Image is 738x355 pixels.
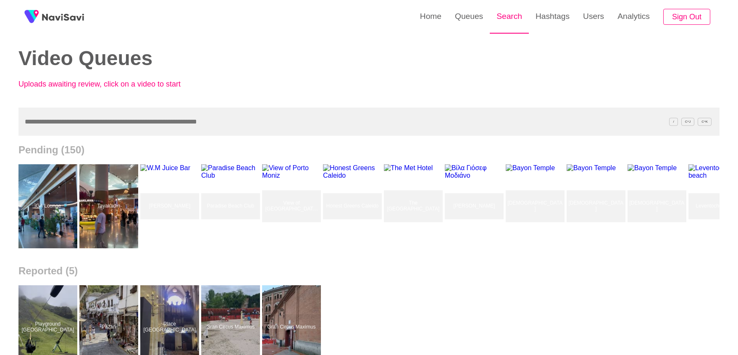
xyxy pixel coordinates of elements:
[567,164,628,248] a: [DEMOGRAPHIC_DATA]Bayon Temple
[506,164,567,248] a: [DEMOGRAPHIC_DATA]Bayon Temple
[323,164,384,248] a: Honest Greens CaleidoHonest Greens Caleido
[445,164,506,248] a: [PERSON_NAME]Βίλα Γιόσεφ Μοδιάνο
[201,164,262,248] a: Paradise Beach ClubParadise Beach Club
[79,164,140,248] a: TayakadınTayakadın
[18,80,203,89] p: Uploads awaiting review, click on a video to start
[18,265,720,277] h2: Reported (5)
[140,164,201,248] a: [PERSON_NAME]W.M Juice Bar
[18,164,79,248] a: iGA LoungeiGA Lounge
[42,13,84,21] img: fireSpot
[18,47,357,70] h2: Video Queues
[698,118,712,126] span: C^K
[669,118,678,126] span: /
[663,9,710,25] button: Sign Out
[18,144,720,156] h2: Pending (150)
[262,164,323,248] a: View of [GEOGRAPHIC_DATA][PERSON_NAME]View of Porto Moniz
[21,6,42,27] img: fireSpot
[681,118,695,126] span: C^J
[628,164,688,248] a: [DEMOGRAPHIC_DATA]Bayon Temple
[384,164,445,248] a: The [GEOGRAPHIC_DATA]The Met Hotel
